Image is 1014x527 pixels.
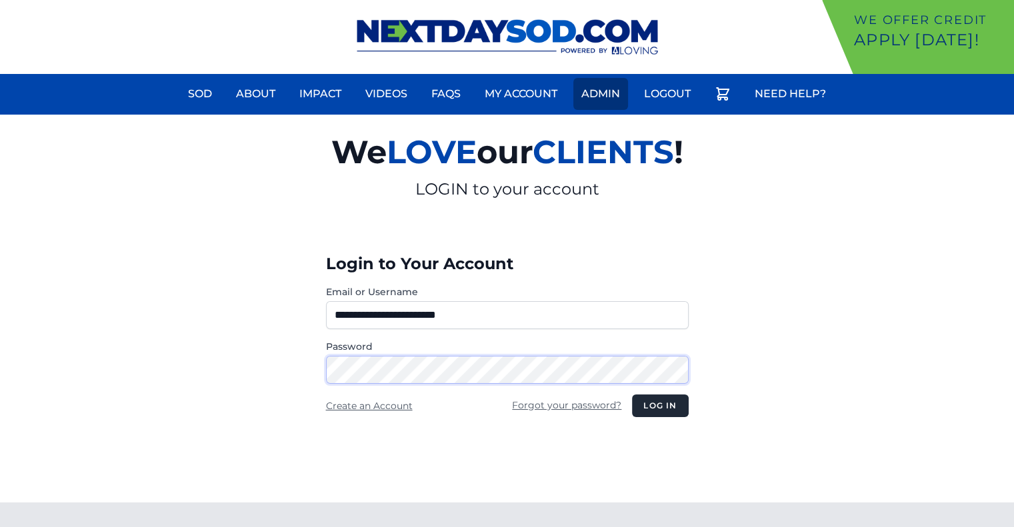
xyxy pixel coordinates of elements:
[423,78,469,110] a: FAQs
[326,253,689,274] h3: Login to Your Account
[573,78,628,110] a: Admin
[177,125,838,179] h2: We our !
[180,78,220,110] a: Sod
[477,78,565,110] a: My Account
[326,340,689,353] label: Password
[632,394,688,417] button: Log in
[177,179,838,200] p: LOGIN to your account
[747,78,834,110] a: Need Help?
[326,285,689,298] label: Email or Username
[291,78,349,110] a: Impact
[326,400,413,412] a: Create an Account
[357,78,415,110] a: Videos
[533,133,674,171] span: CLIENTS
[854,11,1009,29] p: We offer Credit
[854,29,1009,51] p: Apply [DATE]!
[228,78,283,110] a: About
[387,133,477,171] span: LOVE
[636,78,699,110] a: Logout
[512,399,621,411] a: Forgot your password?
